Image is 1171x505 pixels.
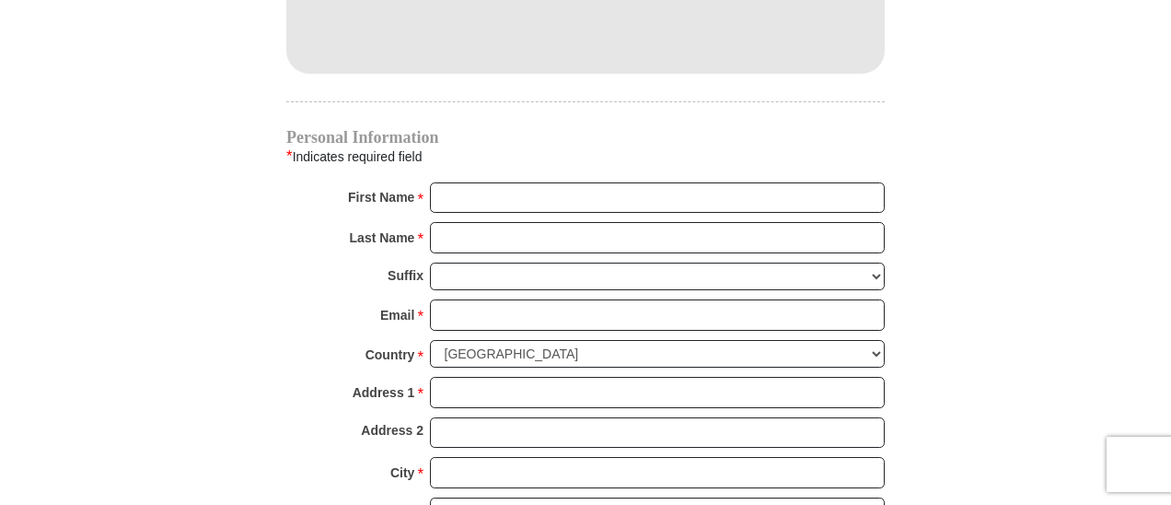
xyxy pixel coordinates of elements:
div: Indicates required field [286,145,885,169]
strong: Address 2 [361,417,423,443]
h4: Personal Information [286,130,885,145]
strong: First Name [348,184,414,210]
strong: Suffix [388,263,423,288]
strong: Country [365,342,415,368]
strong: Address 1 [353,380,415,405]
strong: Last Name [350,225,415,251]
strong: City [390,460,414,486]
strong: Email [380,302,414,328]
